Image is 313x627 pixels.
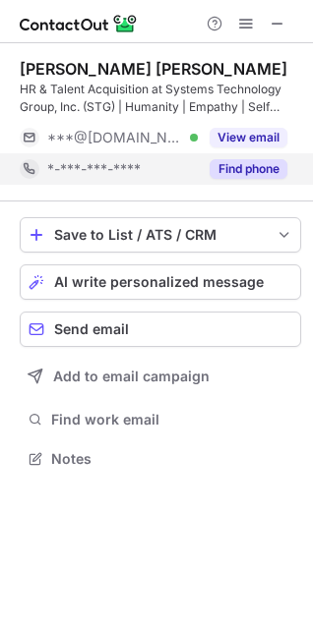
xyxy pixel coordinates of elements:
button: Notes [20,445,301,473]
span: Add to email campaign [53,369,210,384]
span: Send email [54,321,129,337]
button: Send email [20,312,301,347]
button: save-profile-one-click [20,217,301,253]
span: Find work email [51,411,293,428]
span: Notes [51,450,293,468]
div: HR & Talent Acquisition at Systems Technology Group, Inc. (STG) | Humanity | Empathy | Self Reali... [20,81,301,116]
button: Reveal Button [210,159,287,179]
div: [PERSON_NAME] [PERSON_NAME] [20,59,287,79]
button: Find work email [20,406,301,433]
img: ContactOut v5.3.10 [20,12,138,35]
div: Save to List / ATS / CRM [54,227,267,243]
button: AI write personalized message [20,264,301,300]
span: AI write personalized message [54,274,264,290]
button: Reveal Button [210,128,287,147]
button: Add to email campaign [20,359,301,394]
span: ***@[DOMAIN_NAME] [47,129,183,146]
